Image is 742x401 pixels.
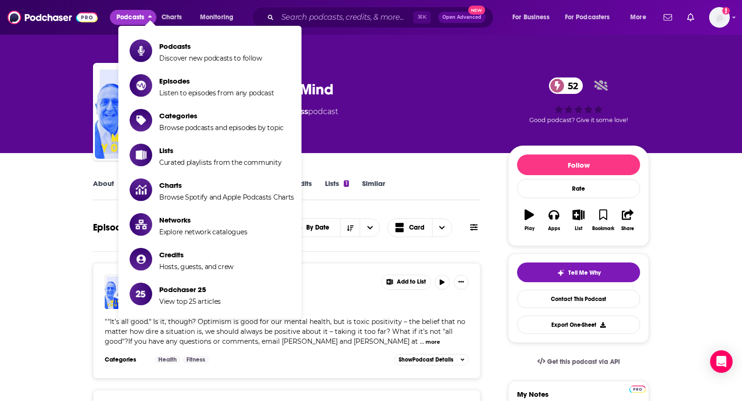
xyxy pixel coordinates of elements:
[558,77,583,94] span: 52
[159,77,274,85] span: Episodes
[547,358,620,366] span: Get this podcast via API
[159,262,233,271] span: Hosts, guests, and crew
[683,9,698,25] a: Show notifications dropdown
[193,10,246,25] button: open menu
[549,77,583,94] a: 52
[93,222,224,233] h1: Episodes of Minding Your Mind
[159,89,274,97] span: Listen to episodes from any podcast
[159,146,281,155] span: Lists
[159,297,221,306] span: View top 25 articles
[344,180,348,187] div: 1
[557,269,564,277] img: tell me why sparkle
[110,10,156,25] button: close menu
[162,11,182,24] span: Charts
[105,317,465,346] span: "
[159,54,262,62] span: Discover new podcasts to follow
[566,203,591,237] button: List
[387,218,452,237] button: Choose View
[621,226,634,231] div: Share
[362,179,385,200] a: Similar
[517,179,640,198] div: Rate
[116,11,144,24] span: Podcasts
[159,216,247,224] span: Networks
[530,350,627,373] a: Get this podcast via API
[394,354,469,365] button: ShowPodcast Details
[159,250,233,259] span: Credits
[709,7,730,28] button: Show profile menu
[548,226,560,231] div: Apps
[397,278,426,285] span: Add to List
[575,226,582,231] div: List
[517,154,640,175] button: Follow
[287,218,380,237] h2: Choose List sort
[591,203,615,237] button: Bookmark
[592,226,614,231] div: Bookmark
[438,12,486,23] button: Open AdvancedNew
[278,10,413,25] input: Search podcasts, credits, & more...
[541,203,566,237] button: Apps
[159,123,284,132] span: Browse podcasts and episodes by topic
[630,11,646,24] span: More
[506,10,561,25] button: open menu
[468,6,485,15] span: New
[105,356,147,363] h3: Categories
[559,10,624,25] button: open menu
[340,219,360,237] button: Sort Direction
[105,317,465,346] span: "It’s all good." Is it, though? Optimism is good for our mental health, but is toxic positivity –...
[159,193,294,201] span: Browse Spotify and Apple Podcasts Charts
[660,9,676,25] a: Show notifications dropdown
[525,226,534,231] div: Play
[95,65,189,159] img: Minding Your Mind
[709,7,730,28] span: Logged in as LornaG
[159,181,294,190] span: Charts
[261,7,502,28] div: Search podcasts, credits, & more...
[159,111,284,120] span: Categories
[360,219,379,237] button: open menu
[529,116,628,123] span: Good podcast? Give it some love!
[709,7,730,28] img: User Profile
[624,10,658,25] button: open menu
[93,179,114,200] a: About
[568,269,601,277] span: Tell Me Why
[8,8,98,26] img: Podchaser - Follow, Share and Rate Podcasts
[409,224,425,231] span: Card
[629,384,646,393] a: Pro website
[616,203,640,237] button: Share
[200,11,233,24] span: Monitoring
[517,316,640,334] button: Export One-Sheet
[105,275,139,309] img: MYM – Toxic Positivity
[722,7,730,15] svg: Add a profile image
[159,285,221,294] span: Podchaser 25
[517,203,541,237] button: Play
[517,262,640,282] button: tell me why sparkleTell Me Why
[512,11,549,24] span: For Business
[508,71,649,130] div: 52Good podcast? Give it some love!
[420,337,424,346] span: ...
[425,338,440,346] button: more
[442,15,481,20] span: Open Advanced
[159,42,262,51] span: Podcasts
[413,11,431,23] span: ⌘ K
[183,356,209,363] a: Fitness
[399,356,453,363] span: Show Podcast Details
[325,179,348,200] a: Lists1
[565,11,610,24] span: For Podcasters
[159,228,247,236] span: Explore network catalogues
[454,275,469,290] button: Show More Button
[517,290,640,308] a: Contact This Podcast
[629,386,646,393] img: Podchaser Pro
[710,350,733,373] div: Open Intercom Messenger
[155,10,187,25] a: Charts
[159,158,281,167] span: Curated playlists from the community
[155,356,180,363] a: Health
[382,275,431,289] button: Show More Button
